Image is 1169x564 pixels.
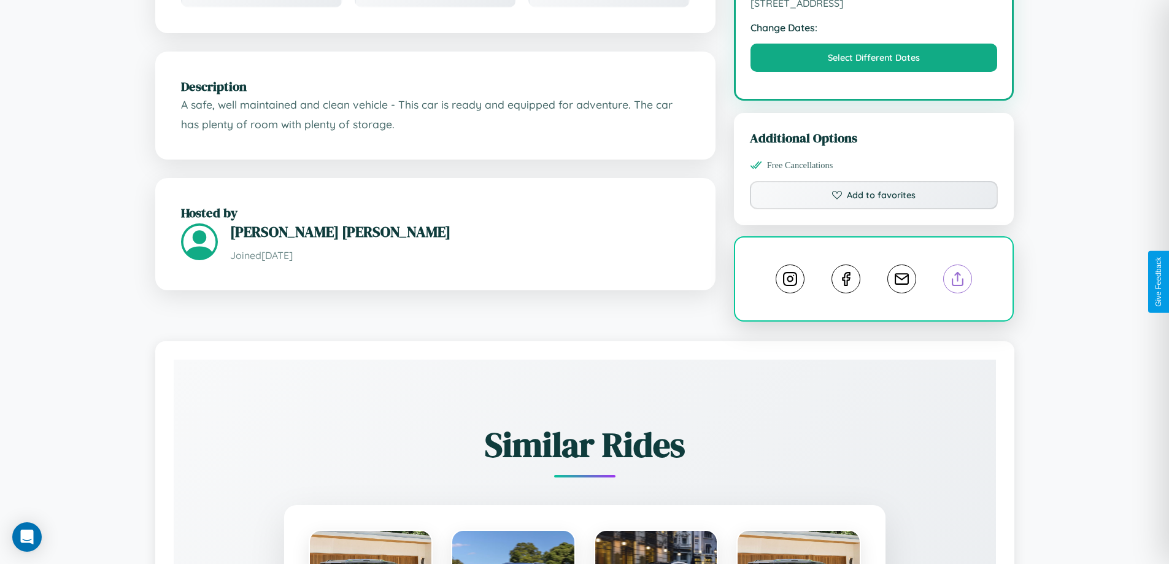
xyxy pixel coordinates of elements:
[181,77,690,95] h2: Description
[750,129,998,147] h3: Additional Options
[181,204,690,222] h2: Hosted by
[230,247,690,265] p: Joined [DATE]
[1154,257,1163,307] div: Give Feedback
[750,21,998,34] strong: Change Dates:
[230,222,690,242] h3: [PERSON_NAME] [PERSON_NAME]
[181,95,690,134] p: A safe, well maintained and clean vehicle - This car is ready and equipped for adventure. The car...
[750,44,998,72] button: Select Different Dates
[12,522,42,552] div: Open Intercom Messenger
[767,160,833,171] span: Free Cancellations
[750,181,998,209] button: Add to favorites
[217,421,953,468] h2: Similar Rides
